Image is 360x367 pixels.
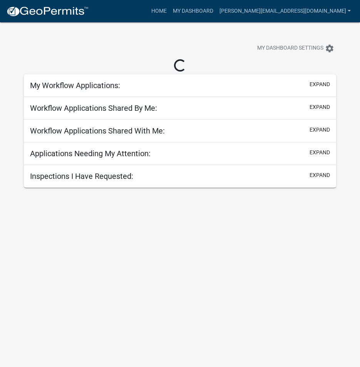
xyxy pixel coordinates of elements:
[148,4,170,18] a: Home
[251,41,340,56] button: My Dashboard Settingssettings
[310,148,330,157] button: expand
[30,126,165,135] h5: Workflow Applications Shared With Me:
[310,171,330,179] button: expand
[170,4,216,18] a: My Dashboard
[310,103,330,111] button: expand
[310,80,330,88] button: expand
[310,126,330,134] button: expand
[30,81,120,90] h5: My Workflow Applications:
[30,149,151,158] h5: Applications Needing My Attention:
[30,172,133,181] h5: Inspections I Have Requested:
[325,44,334,53] i: settings
[216,4,354,18] a: [PERSON_NAME][EMAIL_ADDRESS][DOMAIN_NAME]
[257,44,323,53] span: My Dashboard Settings
[30,103,157,113] h5: Workflow Applications Shared By Me:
